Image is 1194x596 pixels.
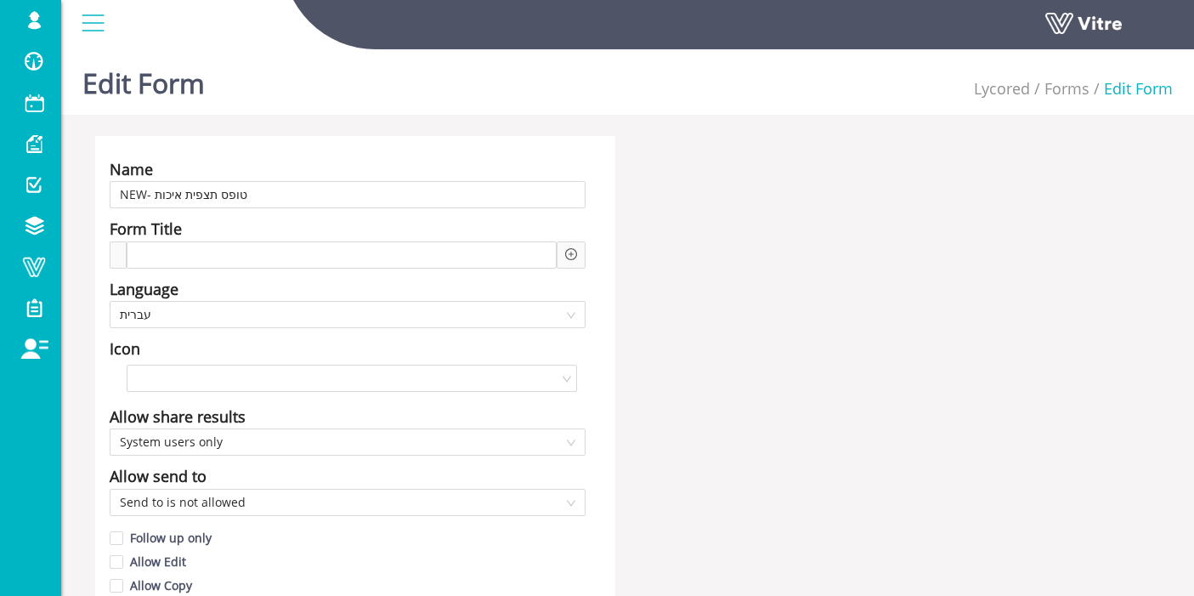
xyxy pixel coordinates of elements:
[82,43,205,115] h1: Edit Form
[120,302,575,327] span: עברית
[1089,77,1173,100] li: Edit Form
[110,405,246,429] div: Allow share results
[123,577,199,593] span: Allow Copy
[1044,78,1089,99] a: Forms
[120,490,575,515] span: Send to is not allowed
[120,429,575,455] span: System users only
[110,464,207,488] div: Allow send to
[110,217,182,241] div: Form Title
[123,530,218,546] span: Follow up only
[974,78,1030,99] a: Lycored
[110,277,178,301] div: Language
[110,157,153,181] div: Name
[110,337,140,360] div: Icon
[110,181,586,208] input: Name
[565,248,577,260] span: plus-circle
[123,553,193,570] span: Allow Edit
